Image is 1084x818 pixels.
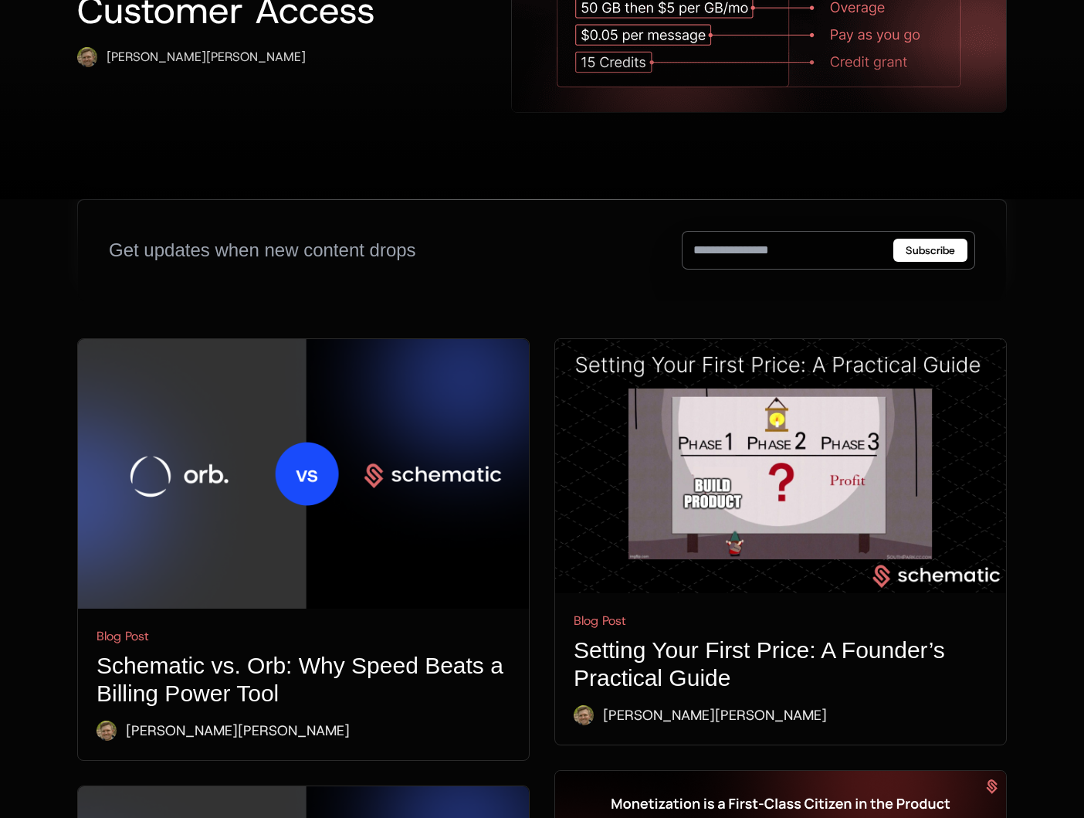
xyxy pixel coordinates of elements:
[126,720,350,742] div: [PERSON_NAME] [PERSON_NAME]
[97,721,117,741] img: Ryan Echternacht
[78,339,529,760] a: image (29)Blog PostSchematic vs. Orb: Why Speed Beats a Billing Power ToolRyan Echternacht[PERSON...
[555,339,1006,745] a: First PriceBlog PostSetting Your First Price: A Founder’s Practical GuideRyan Echternacht[PERSON_...
[555,339,1006,593] img: First Price
[603,704,827,726] div: [PERSON_NAME] [PERSON_NAME]
[574,636,987,692] h1: Setting Your First Price: A Founder’s Practical Guide
[574,612,987,630] div: Blog Post
[97,652,510,708] h1: Schematic vs. Orb: Why Speed Beats a Billing Power Tool
[893,239,967,262] button: Subscribe
[97,627,510,646] div: Blog Post
[78,339,529,609] img: image (29)
[574,705,594,725] img: Ryan Echternacht
[109,238,416,263] div: Get updates when new content drops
